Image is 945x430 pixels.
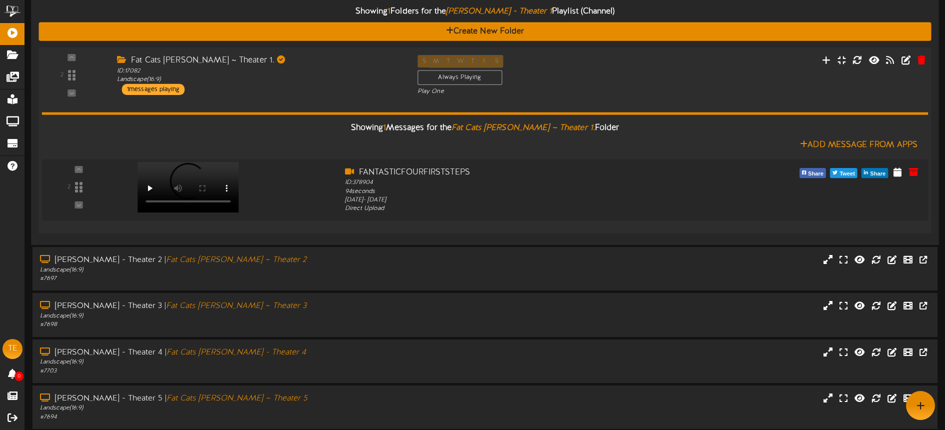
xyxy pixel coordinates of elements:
div: # 7697 [40,274,402,283]
div: # 7703 [40,367,402,375]
div: [DATE] - [DATE] [345,196,699,204]
div: Fat Cats [PERSON_NAME] ~ Theater 1. [117,55,402,66]
div: Direct Upload [345,204,699,213]
span: 1 [387,7,390,16]
button: Share [799,168,826,178]
div: Always Playing [417,70,502,85]
span: Tweet [837,168,857,179]
button: Create New Folder [38,22,931,41]
div: Play One [417,87,627,96]
span: 1 [383,123,386,132]
div: TE [2,339,22,359]
div: Showing Folders for the Playlist (Channel) [31,1,938,22]
div: [PERSON_NAME] - Theater 5 | [40,393,402,404]
i: [PERSON_NAME] - Theater 1 [446,7,552,16]
div: [PERSON_NAME] - Theater 3 | [40,300,402,312]
div: 1 messages playing [122,84,185,95]
div: [PERSON_NAME] - Theater 4 | [40,347,402,358]
i: Fat Cats [PERSON_NAME] - Theater 4 [166,348,306,357]
div: ID: 378904 94 seconds [345,178,699,196]
button: Share [861,168,888,178]
button: Tweet [830,168,857,178]
div: Showing Messages for the Folder [34,117,935,139]
i: Fat Cats [PERSON_NAME] ~ Theater 3 [166,301,306,310]
div: [PERSON_NAME] - Theater 2 | [40,254,402,266]
i: Fat Cats [PERSON_NAME] ~ Theater 5 [166,394,307,403]
div: ID: 17082 Landscape ( 16:9 ) [117,66,402,84]
i: Fat Cats [PERSON_NAME] ~ Theater 2 [166,255,306,264]
span: 0 [14,371,23,381]
button: Add Message From Apps [797,139,920,151]
div: Landscape ( 16:9 ) [40,358,402,366]
div: FANTASTICFOURFIRSTSTEPS [345,167,699,178]
div: Landscape ( 16:9 ) [40,312,402,320]
div: Landscape ( 16:9 ) [40,266,402,274]
span: Share [868,168,887,179]
div: # 7698 [40,320,402,329]
div: # 7694 [40,413,402,421]
span: Share [806,168,825,179]
div: Landscape ( 16:9 ) [40,404,402,412]
i: Fat Cats [PERSON_NAME] ~ Theater 1. [451,123,595,132]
